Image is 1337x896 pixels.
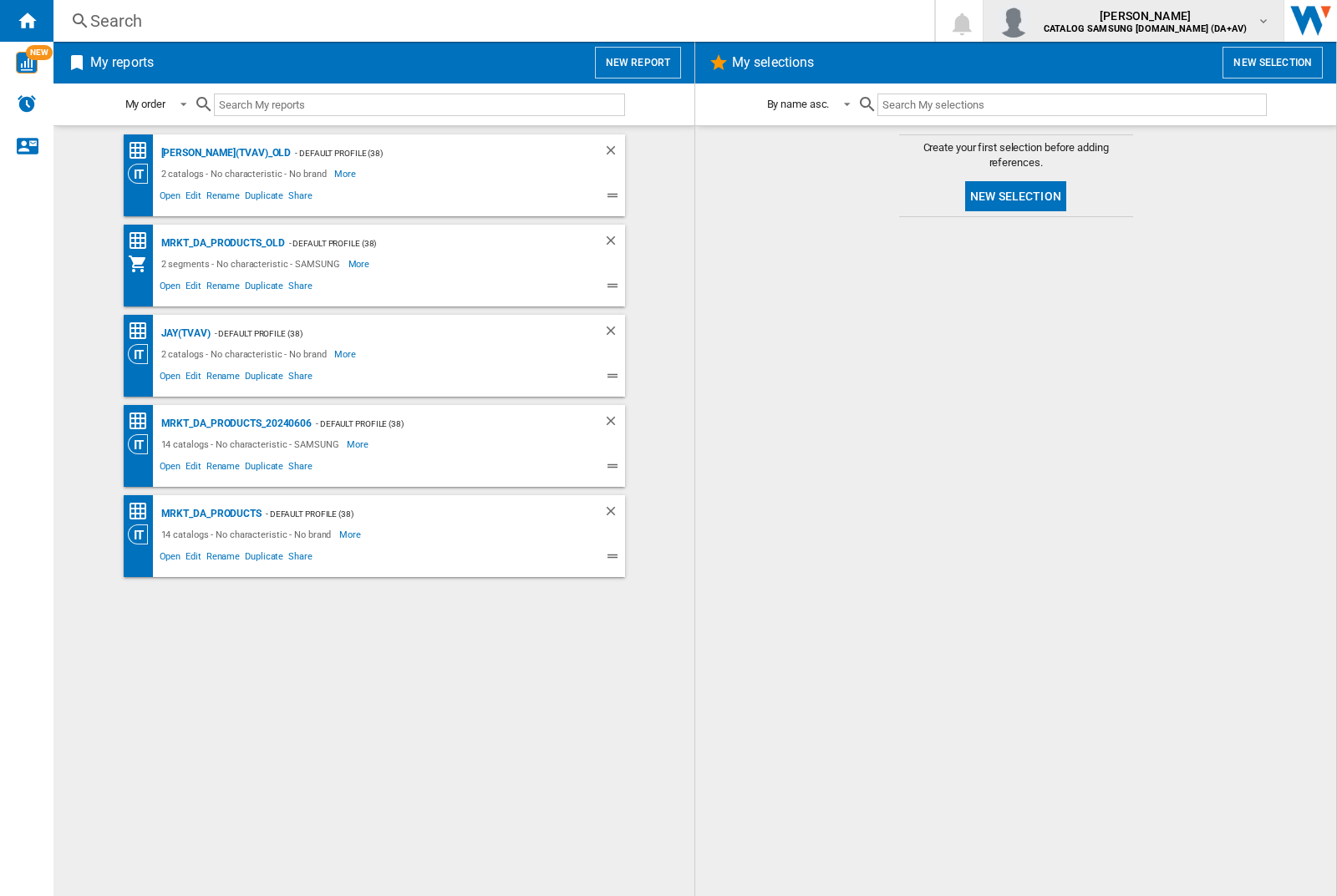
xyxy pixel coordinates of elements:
span: Duplicate [242,458,286,478]
div: Delete [603,143,625,164]
div: 2 segments - No characteristic - SAMSUNG [157,254,348,274]
div: 14 catalogs - No characteristic - No brand [157,524,340,544]
span: Edit [183,458,204,478]
div: 14 catalogs - No characteristic - SAMSUNG [157,434,348,454]
span: Rename [204,458,242,478]
span: Create your first selection before adding references. [899,140,1133,170]
span: More [348,254,373,274]
button: New selection [965,181,1066,211]
div: Category View [128,164,157,184]
span: Edit [183,278,204,298]
div: Price Matrix [128,321,157,342]
b: CATALOG SAMSUNG [DOMAIN_NAME] (DA+AV) [1044,23,1247,34]
span: Share [286,278,315,298]
div: MRKT_DA_PRODUCTS [157,504,262,524]
img: wise-card.svg [16,52,38,73]
span: Duplicate [242,188,286,208]
span: Edit [183,549,204,569]
div: - Default profile (38) [211,323,570,344]
div: Category View [128,344,157,364]
span: Duplicate [242,278,286,298]
span: Share [286,458,315,478]
span: Open [157,549,184,569]
span: Edit [183,368,204,388]
h2: My selections [729,47,817,78]
input: Search My reports [214,94,625,116]
span: Rename [204,278,242,298]
span: Duplicate [242,368,286,388]
div: Price Matrix [128,501,157,522]
div: My Assortment [128,254,157,274]
div: [PERSON_NAME](TVAV)_old [157,143,292,164]
div: Category View [128,434,157,454]
h2: My reports [87,47,157,78]
div: Delete [603,504,625,524]
div: MRKT_DA_PRODUCTS_OLD [157,233,285,254]
div: My order [125,98,165,110]
span: More [334,164,358,184]
span: Open [157,368,184,388]
div: Search [90,9,891,33]
input: Search My selections [877,94,1266,116]
div: 2 catalogs - No characteristic - No brand [157,344,335,364]
span: Rename [204,188,242,208]
div: Delete [603,413,625,434]
span: Duplicate [242,549,286,569]
span: Open [157,458,184,478]
span: More [347,434,371,454]
div: - Default profile (38) [285,233,570,254]
span: More [339,524,363,544]
div: Delete [603,233,625,254]
img: profile.jpg [997,4,1030,38]
div: - Default profile (38) [312,413,569,434]
div: - Default profile (38) [262,504,570,524]
span: Share [286,188,315,208]
span: Edit [183,188,204,208]
span: NEW [26,45,53,60]
div: 2 catalogs - No characteristic - No brand [157,164,335,184]
span: Open [157,278,184,298]
div: Category View [128,524,157,544]
button: New report [595,47,681,78]
div: Delete [603,323,625,344]
img: alerts-logo.svg [17,94,37,114]
span: Rename [204,368,242,388]
div: Price Matrix [128,411,157,432]
button: New selection [1223,47,1323,78]
span: More [334,344,358,364]
span: Share [286,368,315,388]
div: - Default profile (38) [291,143,569,164]
span: Open [157,188,184,208]
div: Price Matrix [128,140,157,161]
span: Rename [204,549,242,569]
span: Share [286,549,315,569]
div: Price Matrix [128,230,157,251]
div: By name asc. [767,98,830,110]
span: [PERSON_NAME] [1044,8,1247,24]
div: MRKT_DA_PRODUCTS_20240606 [157,413,313,434]
div: JAY(TVAV) [157,323,211,344]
